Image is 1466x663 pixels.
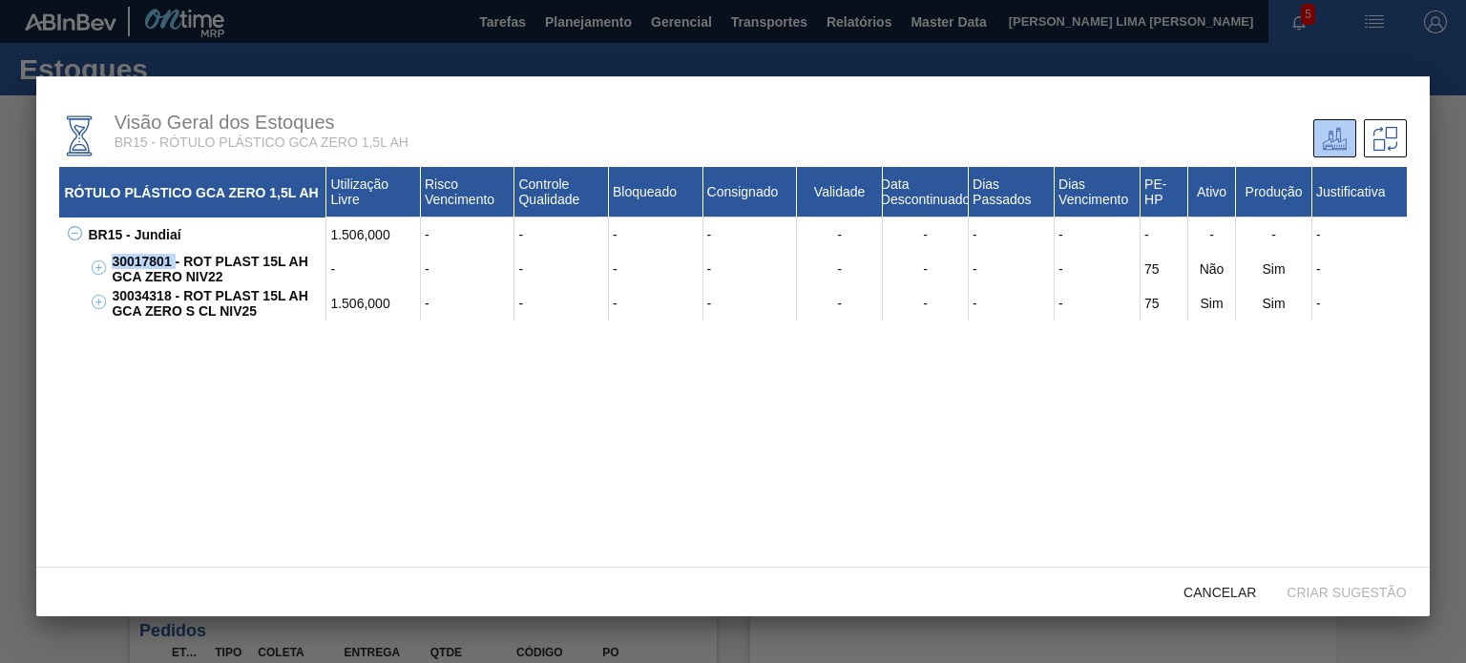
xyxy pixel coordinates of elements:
div: Data Descontinuado [883,167,969,218]
div: - [969,218,1055,252]
span: BR15 - RÓTULO PLÁSTICO GCA ZERO 1,5L AH [115,135,408,150]
span: Criar sugestão [1271,585,1421,600]
div: Controle Qualidade [514,167,609,218]
div: - [969,286,1055,321]
div: Sim [1236,286,1312,321]
div: RÓTULO PLÁSTICO GCA ZERO 1,5L AH [59,167,326,218]
div: - [609,286,703,321]
div: Dias Vencimento [1055,167,1141,218]
div: - [883,252,969,286]
div: - [797,286,883,321]
span: Visão Geral dos Estoques [115,112,335,133]
div: Unidade Atual/ Unidades [1313,119,1356,157]
div: - [1312,218,1407,252]
div: 30034318 - ROT PLAST 15L AH GCA ZERO S CL NIV25 [107,286,326,321]
div: - [1141,218,1188,252]
div: - [1055,286,1141,321]
div: - [609,218,703,252]
div: - [969,252,1055,286]
div: Utilização Livre [326,167,421,218]
div: - [703,218,798,252]
div: - [421,218,515,252]
div: - [1236,218,1312,252]
div: Não [1188,252,1236,286]
div: Validade [797,167,883,218]
div: 30017801 - ROT PLAST 15L AH GCA ZERO NIV22 [107,252,326,286]
div: - [1312,252,1407,286]
div: Sugestões de Trasferência [1364,119,1407,157]
div: Bloqueado [609,167,703,218]
div: 75 [1141,286,1188,321]
div: - [797,218,883,252]
div: Consignado [703,167,798,218]
div: Sim [1188,286,1236,321]
button: Cancelar [1168,574,1271,609]
div: - [883,218,969,252]
div: - [326,252,421,286]
div: Sim [1236,252,1312,286]
div: - [514,218,609,252]
div: - [883,286,969,321]
div: BR15 - Jundiaí [83,218,326,252]
div: - [1055,218,1141,252]
div: Dias Passados [969,167,1055,218]
div: 75 [1141,252,1188,286]
div: - [514,252,609,286]
div: PE-HP [1141,167,1188,218]
div: 1.506,000 [326,286,421,321]
div: Produção [1236,167,1312,218]
div: Risco Vencimento [421,167,515,218]
div: 1.506,000 [326,218,421,252]
div: - [421,252,515,286]
span: Cancelar [1168,585,1271,600]
div: - [797,252,883,286]
div: - [421,286,515,321]
div: Ativo [1188,167,1236,218]
div: - [703,252,798,286]
div: - [514,286,609,321]
div: - [609,252,703,286]
div: Justificativa [1312,167,1407,218]
div: - [703,286,798,321]
div: - [1188,218,1236,252]
button: Criar sugestão [1271,574,1421,609]
div: - [1312,286,1407,321]
div: - [1055,252,1141,286]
